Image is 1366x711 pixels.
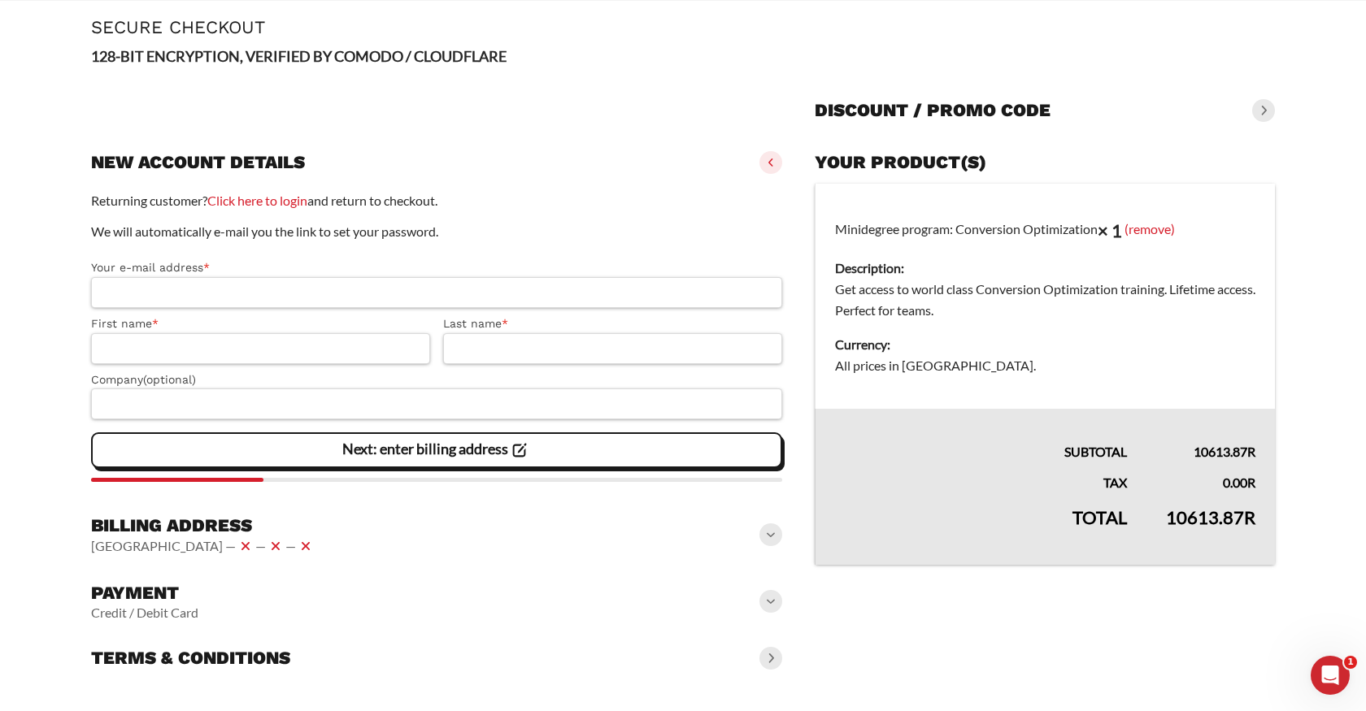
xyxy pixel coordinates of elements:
label: Company [91,371,782,389]
span: R [1247,475,1255,490]
span: R [1247,444,1255,459]
h3: Payment [91,582,198,605]
p: Returning customer? and return to checkout. [91,190,782,211]
dd: Get access to world class Conversion Optimization training. Lifetime access. Perfect for teams. [835,279,1255,321]
vaadin-horizontal-layout: [GEOGRAPHIC_DATA] — — — [91,536,315,556]
strong: 128-BIT ENCRYPTION, VERIFIED BY COMODO / CLOUDFLARE [91,47,507,65]
h3: Discount / promo code [815,99,1051,122]
span: (optional) [143,373,196,386]
td: Minidegree program: Conversion Optimization [815,184,1275,410]
strong: × 1 [1098,219,1122,241]
dt: Currency: [835,334,1255,355]
label: Last name [443,314,782,333]
dd: All prices in [GEOGRAPHIC_DATA]. [835,355,1255,376]
h1: Secure Checkout [91,17,1275,37]
label: First name [91,314,430,333]
span: 1 [1344,656,1357,669]
th: Total [815,493,1146,565]
h3: New account details [91,151,305,174]
a: Click here to login [207,193,307,208]
bdi: 10613.87 [1194,444,1255,459]
th: Subtotal [815,409,1146,462]
label: Your e-mail address [91,258,782,277]
iframe: Intercom live chat [1311,656,1350,695]
p: We will automatically e-mail you the link to set your password. [91,221,782,242]
th: Tax [815,462,1146,493]
dt: Description: [835,258,1255,279]
bdi: 0.00 [1223,475,1255,490]
h3: Terms & conditions [91,647,290,670]
vaadin-button: Next: enter billing address [91,432,782,468]
a: (remove) [1125,220,1175,236]
bdi: 10613.87 [1166,506,1255,528]
h3: Billing address [91,514,315,537]
vaadin-horizontal-layout: Credit / Debit Card [91,605,198,621]
span: R [1244,506,1255,528]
